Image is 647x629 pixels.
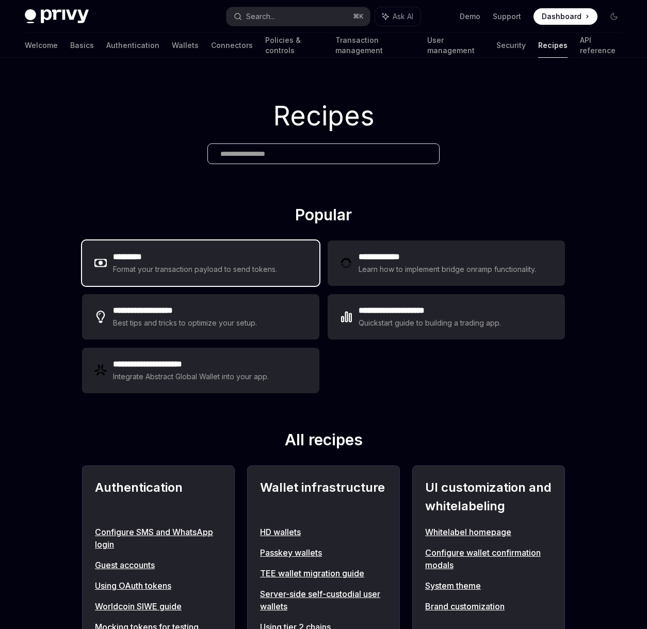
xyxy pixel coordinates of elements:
[82,205,565,228] h2: Popular
[460,11,480,22] a: Demo
[493,11,521,22] a: Support
[375,7,420,26] button: Ask AI
[265,33,323,58] a: Policies & controls
[260,588,387,612] a: Server-side self-custodial user wallets
[227,7,369,26] button: Search...⌘K
[260,546,387,559] a: Passkey wallets
[260,567,387,579] a: TEE wallet migration guide
[542,11,581,22] span: Dashboard
[359,263,539,276] div: Learn how to implement bridge onramp functionality.
[328,240,565,286] a: **** **** ***Learn how to implement bridge onramp functionality.
[106,33,159,58] a: Authentication
[211,33,253,58] a: Connectors
[113,370,270,383] div: Integrate Abstract Global Wallet into your app.
[425,579,552,592] a: System theme
[25,33,58,58] a: Welcome
[606,8,622,25] button: Toggle dark mode
[172,33,199,58] a: Wallets
[246,10,275,23] div: Search...
[496,33,526,58] a: Security
[95,579,222,592] a: Using OAuth tokens
[113,263,278,276] div: Format your transaction payload to send tokens.
[425,526,552,538] a: Whitelabel homepage
[335,33,415,58] a: Transaction management
[260,526,387,538] a: HD wallets
[393,11,413,22] span: Ask AI
[95,478,222,515] h2: Authentication
[580,33,622,58] a: API reference
[425,478,552,515] h2: UI customization and whitelabeling
[353,12,364,21] span: ⌘ K
[95,526,222,551] a: Configure SMS and WhatsApp login
[538,33,568,58] a: Recipes
[359,317,502,329] div: Quickstart guide to building a trading app.
[82,430,565,453] h2: All recipes
[95,559,222,571] a: Guest accounts
[260,478,387,515] h2: Wallet infrastructure
[95,600,222,612] a: Worldcoin SIWE guide
[425,546,552,571] a: Configure wallet confirmation modals
[113,317,258,329] div: Best tips and tricks to optimize your setup.
[533,8,597,25] a: Dashboard
[25,9,89,24] img: dark logo
[427,33,484,58] a: User management
[70,33,94,58] a: Basics
[82,240,319,286] a: **** ****Format your transaction payload to send tokens.
[425,600,552,612] a: Brand customization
